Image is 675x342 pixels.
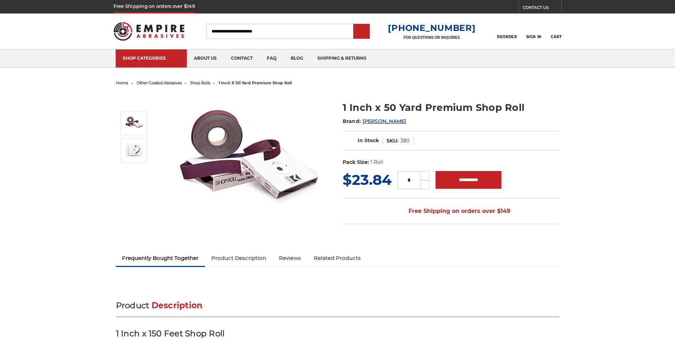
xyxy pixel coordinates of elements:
a: shipping & returns [310,49,374,68]
span: 1 inch x 50 yard premium shop roll [218,80,292,85]
a: [PERSON_NAME] [363,118,406,124]
a: about us [187,49,224,68]
a: CONTACT US [523,4,561,14]
img: 1 Inch x 50 Yard Premium Shop Roll [125,144,143,157]
a: other coated abrasives [137,80,182,85]
img: 1 Inch x 50 Yard Premium Shop Roll [125,114,143,132]
a: home [116,80,128,85]
span: Cart [551,34,561,39]
dd: 380 [400,137,410,145]
h1: 1 Inch x 50 Yard Premium Shop Roll [343,101,559,114]
dd: 1 Roll [370,159,383,166]
span: Product [116,300,149,310]
a: Frequently Bought Together [116,250,205,266]
span: Free Shipping on orders over $149 [391,204,510,218]
span: Sign In [526,34,542,39]
a: shop rolls [190,80,210,85]
span: Reorder [497,34,517,39]
div: SHOP CATEGORIES [123,55,180,61]
span: $23.84 [343,171,392,188]
a: [PHONE_NUMBER] [388,23,475,33]
span: Brand: [343,118,361,124]
dt: SKU: [386,137,399,145]
a: Product Description [205,250,273,266]
input: Submit [354,25,369,39]
dt: Pack Size: [343,159,369,166]
p: FOR QUESTIONS OR INQUIRIES [388,35,475,40]
a: Related Products [307,250,367,266]
span: Description [152,300,203,310]
img: Empire Abrasives [114,17,185,45]
span: In Stock [358,137,379,144]
a: Reviews [273,250,307,266]
a: contact [224,49,260,68]
img: 1 Inch x 50 Yard Premium Shop Roll [177,93,319,235]
a: Cart [551,23,561,39]
a: Reorder [497,23,517,39]
a: blog [284,49,310,68]
a: faq [260,49,284,68]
